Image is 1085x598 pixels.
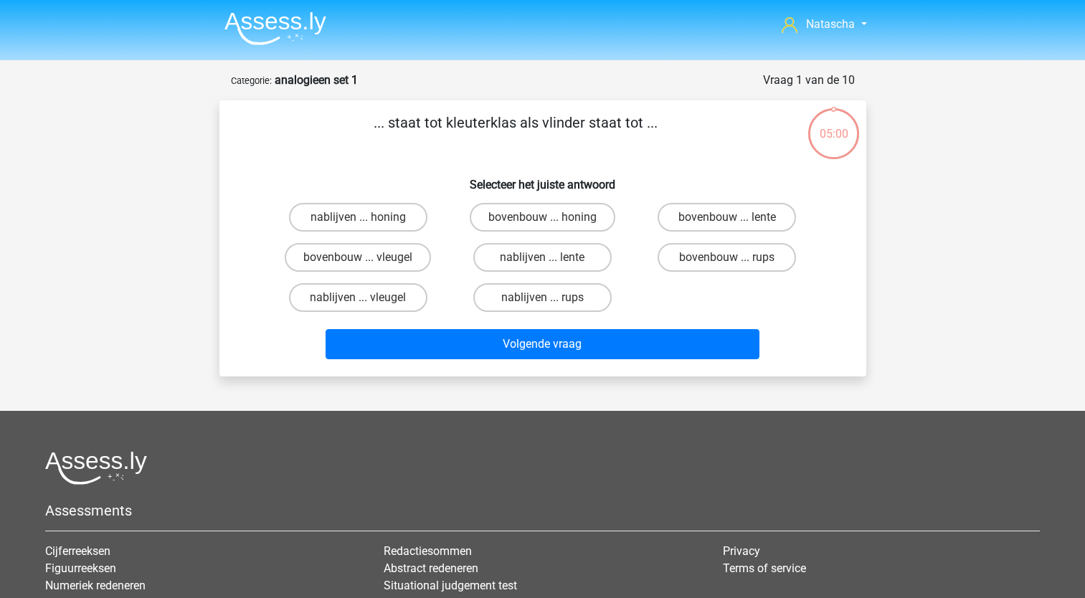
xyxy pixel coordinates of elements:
[776,16,872,33] a: Natascha
[289,203,427,232] label: nablijven ... honing
[807,107,861,143] div: 05:00
[384,544,472,558] a: Redactiesommen
[723,561,806,575] a: Terms of service
[384,561,478,575] a: Abstract redeneren
[45,502,1040,519] h5: Assessments
[326,329,759,359] button: Volgende vraag
[806,17,855,31] span: Natascha
[473,283,612,312] label: nablijven ... rups
[470,203,615,232] label: bovenbouw ... honing
[658,203,796,232] label: bovenbouw ... lente
[45,561,116,575] a: Figuurreeksen
[45,579,146,592] a: Numeriek redeneren
[45,451,147,485] img: Assessly logo
[242,166,843,191] h6: Selecteer het juiste antwoord
[658,243,796,272] label: bovenbouw ... rups
[275,73,358,87] strong: analogieen set 1
[285,243,431,272] label: bovenbouw ... vleugel
[384,579,517,592] a: Situational judgement test
[473,243,612,272] label: nablijven ... lente
[45,544,110,558] a: Cijferreeksen
[224,11,326,45] img: Assessly
[231,75,272,86] small: Categorie:
[289,283,427,312] label: nablijven ... vleugel
[763,72,855,89] div: Vraag 1 van de 10
[242,112,790,155] p: ... staat tot kleuterklas als vlinder staat tot ...
[723,544,760,558] a: Privacy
